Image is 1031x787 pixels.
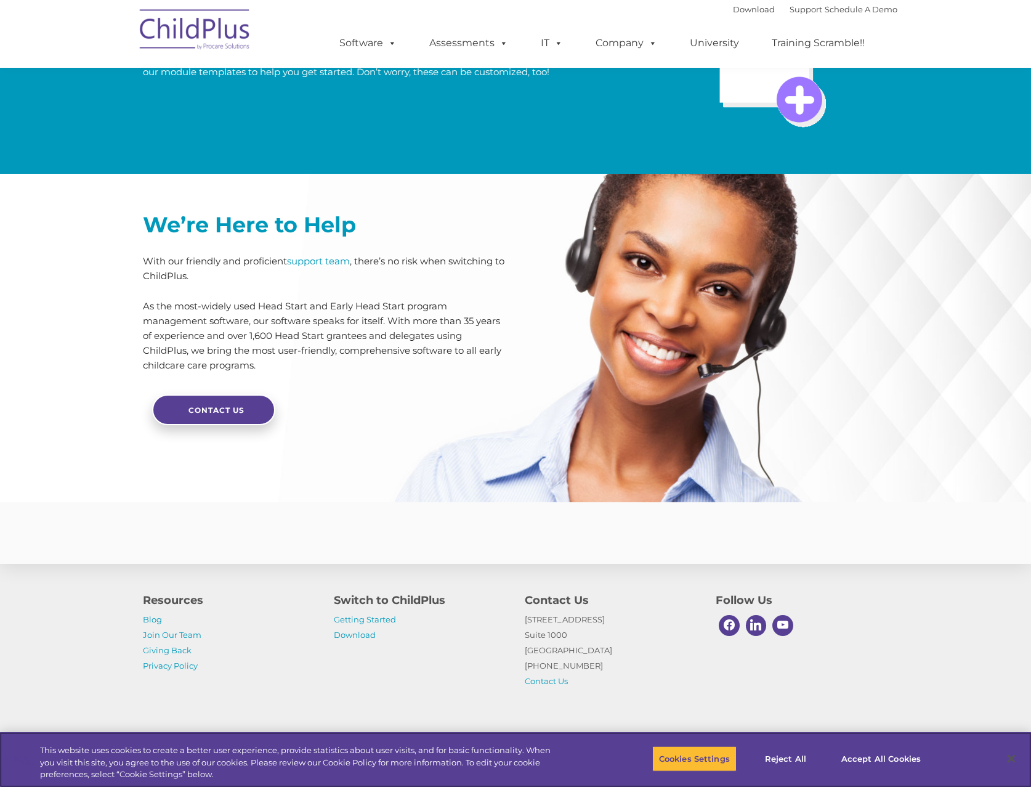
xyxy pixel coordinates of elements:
a: IT [528,31,575,55]
a: Support [790,4,822,14]
a: Download [733,4,775,14]
h4: Switch to ChildPlus [334,592,506,609]
a: Linkedin [743,612,770,639]
a: Download [334,630,376,640]
a: University [677,31,751,55]
p: As the most-widely used Head Start and Early Head Start program management software, our software... [143,299,506,373]
p: With our friendly and proficient , there’s no risk when switching to ChildPlus. [143,254,506,283]
button: Accept All Cookies [835,746,928,772]
img: ChildPlus by Procare Solutions [134,1,257,62]
a: Blog [143,614,162,624]
button: Reject All [747,746,824,772]
a: Getting Started [334,614,396,624]
div: This website uses cookies to create a better user experience, provide statistics about user visit... [40,744,567,781]
button: Cookies Settings [652,746,737,772]
a: Join Our Team [143,630,201,640]
h4: Follow Us [716,592,888,609]
button: Close [998,745,1025,772]
a: Giving Back [143,645,192,655]
a: support team [287,255,350,267]
h4: Contact Us [525,592,697,609]
a: Company [583,31,669,55]
a: Youtube [769,612,796,639]
a: Assessments [417,31,520,55]
a: Software [327,31,409,55]
font: | [733,4,897,14]
h4: Resources [143,592,315,609]
a: Contact Us [525,676,568,686]
span: Contact Us [188,406,245,415]
strong: We’re Here to Help [143,211,356,238]
a: Schedule A Demo [825,4,897,14]
a: Training Scramble!! [759,31,877,55]
a: Contact Us [152,394,275,425]
a: Facebook [716,612,743,639]
p: [STREET_ADDRESS] Suite 1000 [GEOGRAPHIC_DATA] [PHONE_NUMBER] [525,612,697,689]
a: Privacy Policy [143,661,198,671]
